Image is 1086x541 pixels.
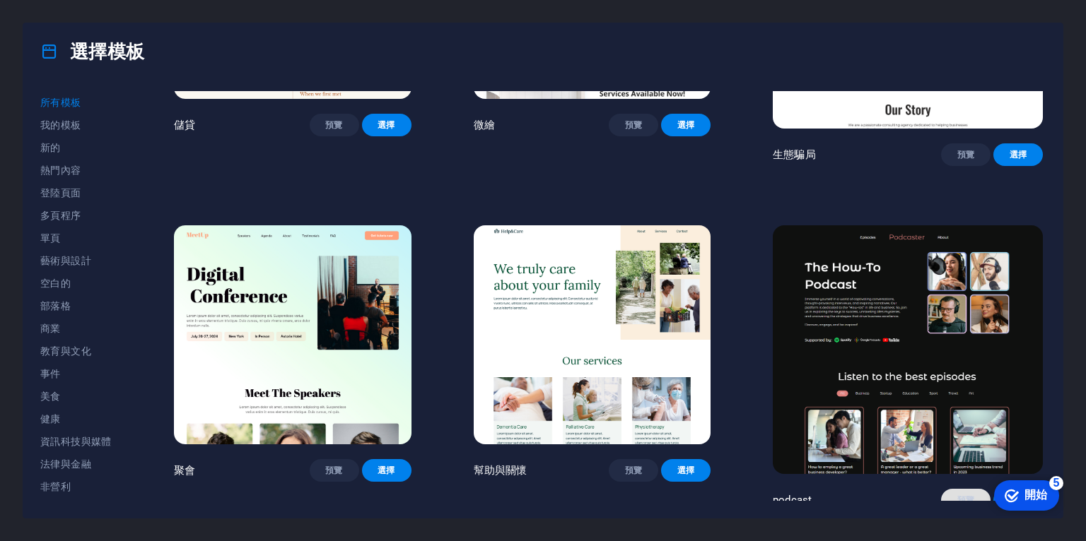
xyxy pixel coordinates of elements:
button: 教育與文化 [40,340,112,362]
font: 選擇模板 [70,41,144,62]
button: 所有模板 [40,91,112,114]
button: 多頁程序 [40,204,112,227]
font: 預覽 [625,120,643,130]
button: 資訊科技與媒體 [40,430,112,453]
img: podcast [773,225,1043,474]
button: 單頁 [40,227,112,249]
button: 美食 [40,385,112,408]
font: 非營利 [40,481,71,492]
button: 法律與金融 [40,453,112,475]
font: 開始 [80,15,103,27]
font: 選擇 [677,465,695,475]
button: 預覽 [941,489,991,511]
font: 預覽 [957,150,975,160]
font: 新的 [40,142,61,153]
font: 多頁程序 [40,210,81,221]
font: 幫助與關懷 [474,464,527,477]
button: 新的 [40,136,112,159]
font: 所有模板 [40,97,81,108]
font: 商業 [40,323,61,334]
font: 聚會 [174,464,195,477]
font: 部落格 [40,300,71,311]
font: 預覽 [625,465,643,475]
div: 開始 剩餘 5 件，完成度 0% [49,6,115,37]
button: 表現 [40,498,112,521]
button: 選擇 [661,114,711,136]
font: 預覽 [325,465,343,475]
img: 幫助與關懷 [474,225,711,444]
button: 藝術與設計 [40,249,112,272]
font: 單頁 [40,232,61,244]
button: 事件 [40,362,112,385]
button: 我的模板 [40,114,112,136]
button: 選擇 [362,459,411,482]
font: podcast [773,494,812,506]
button: 預覽 [310,114,359,136]
font: 事件 [40,368,61,379]
button: 預覽 [941,143,991,166]
button: 選擇 [661,459,711,482]
button: 登陸頁面 [40,182,112,204]
font: 熱門內容 [40,165,81,176]
font: 資訊科技與媒體 [40,436,112,447]
font: 選擇 [378,465,395,475]
font: 空白的 [40,278,71,289]
button: 預覽 [609,114,658,136]
font: 教育與文化 [40,345,91,357]
img: 聚會 [174,225,411,444]
font: 儲貸 [174,119,195,131]
button: 預覽 [609,459,658,482]
font: 選擇 [1010,150,1027,160]
button: 商業 [40,317,112,340]
button: 預覽 [310,459,359,482]
font: 我的模板 [40,119,81,131]
button: 選擇 [993,143,1043,166]
font: 美食 [40,391,61,402]
font: 微繪 [474,119,495,131]
button: 熱門內容 [40,159,112,182]
font: 生態騙局 [773,148,816,161]
font: 5 [109,3,115,15]
button: 健康 [40,408,112,430]
font: 法律與金融 [40,458,91,470]
font: 登陸頁面 [40,187,81,198]
font: 選擇 [378,120,395,130]
font: 預覽 [325,120,343,130]
button: 部落格 [40,295,112,317]
button: 非營利 [40,475,112,498]
font: 選擇 [677,120,695,130]
font: 健康 [40,413,61,424]
button: 選擇 [362,114,411,136]
font: 藝術與設計 [40,255,91,266]
button: 空白的 [40,272,112,295]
